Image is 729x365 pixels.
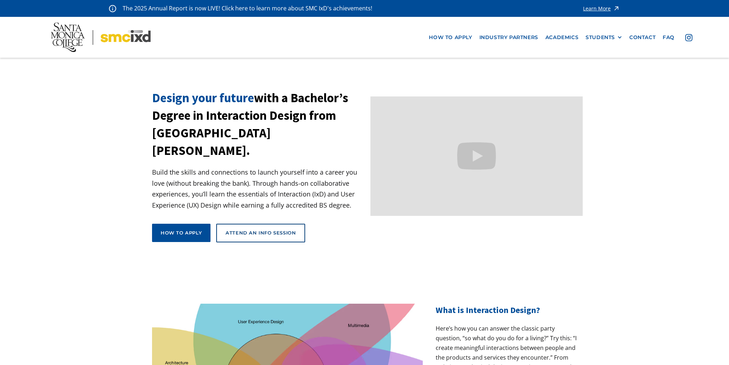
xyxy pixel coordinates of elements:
[659,31,678,44] a: faq
[583,4,620,13] a: Learn More
[123,4,373,13] p: The 2025 Annual Report is now LIVE! Click here to learn more about SMC IxD's achievements!
[370,96,583,216] iframe: Design your future with a Bachelor's Degree in Interaction Design from Santa Monica College
[586,34,622,41] div: STUDENTS
[613,4,620,13] img: icon - arrow - alert
[216,224,305,242] a: Attend an Info Session
[152,90,254,106] span: Design your future
[436,304,577,317] h2: What is Interaction Design?
[226,229,296,236] div: Attend an Info Session
[586,34,615,41] div: STUDENTS
[476,31,542,44] a: industry partners
[51,23,151,52] img: Santa Monica College - SMC IxD logo
[161,229,202,236] div: How to apply
[425,31,475,44] a: how to apply
[685,34,692,41] img: icon - instagram
[109,5,116,12] img: icon - information - alert
[583,6,611,11] div: Learn More
[542,31,582,44] a: Academics
[152,89,365,160] h1: with a Bachelor’s Degree in Interaction Design from [GEOGRAPHIC_DATA][PERSON_NAME].
[626,31,659,44] a: contact
[152,167,365,210] p: Build the skills and connections to launch yourself into a career you love (without breaking the ...
[152,224,210,242] a: How to apply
